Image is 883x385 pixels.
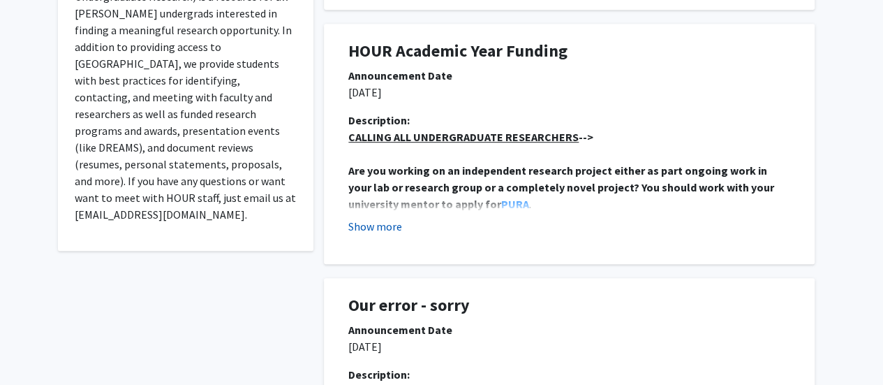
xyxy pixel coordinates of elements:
div: Announcement Date [348,321,790,338]
h1: HOUR Academic Year Funding [348,41,790,61]
h1: Our error - sorry [348,296,790,316]
p: . [348,162,790,212]
a: PURA [501,197,529,211]
div: Announcement Date [348,67,790,84]
button: Show more [348,218,402,235]
strong: --> [348,130,593,144]
u: CALLING ALL UNDERGRADUATE RESEARCHERS [348,130,579,144]
div: Description: [348,112,790,129]
p: [DATE] [348,338,790,355]
p: [DATE] [348,84,790,101]
div: Description: [348,366,790,383]
strong: Are you working on an independent research project either as part ongoing work in your lab or res... [348,164,776,211]
iframe: Chat [10,322,59,375]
